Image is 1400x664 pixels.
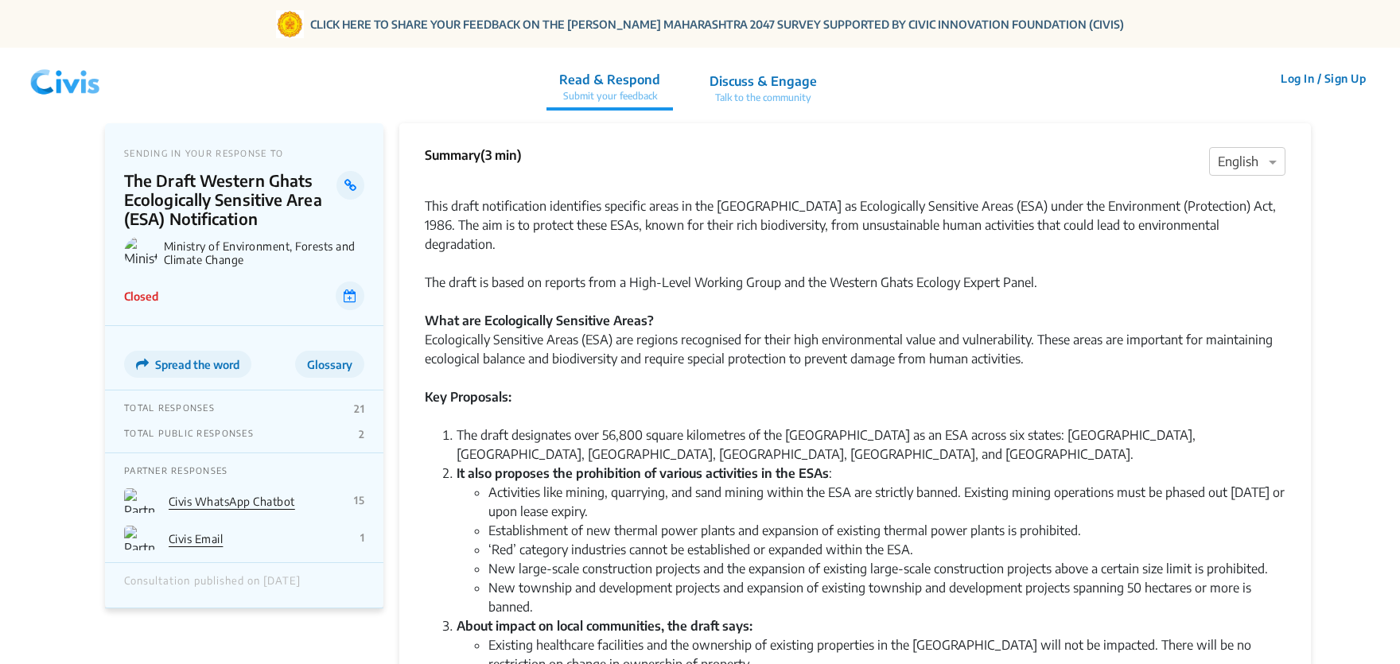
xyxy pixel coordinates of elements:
li: The draft designates over 56,800 square kilometres of the [GEOGRAPHIC_DATA] as an ESA across six ... [457,425,1285,464]
li: : [457,464,1285,616]
a: Civis WhatsApp Chatbot [169,495,295,508]
span: Glossary [307,358,352,371]
img: Ministry of Environment, Forests and Climate Change logo [124,236,157,270]
p: Discuss & Engage [710,72,817,91]
button: Log In / Sign Up [1270,66,1376,91]
a: CLICK HERE TO SHARE YOUR FEEDBACK ON THE [PERSON_NAME] MAHARASHTRA 2047 SURVEY SUPPORTED BY CIVIC... [310,16,1124,33]
li: Establishment of new thermal power plants and expansion of existing thermal power plants is prohi... [488,521,1285,540]
strong: Key Proposals: [425,389,511,405]
strong: About impact on local communities, the draft says: [457,618,752,634]
p: TOTAL PUBLIC RESPONSES [124,428,254,441]
p: Summary [425,146,522,165]
button: Glossary [295,351,364,378]
p: 2 [359,428,364,441]
li: ‘Red’ category industries cannot be established or expanded within the ESA. [488,540,1285,559]
p: Read & Respond [559,70,660,89]
img: Partner Logo [124,488,156,513]
p: 1 [360,531,364,544]
div: Ecologically Sensitive Areas (ESA) are regions recognised for their high environmental value and ... [425,330,1285,368]
p: 15 [354,494,364,507]
span: (3 min) [480,147,522,163]
img: Gom Logo [276,10,304,38]
strong: What are Ecologically Sensitive Areas? [425,313,654,328]
div: Consultation published on [DATE] [124,575,301,596]
p: Ministry of Environment, Forests and Climate Change [164,239,364,266]
div: This draft notification identifies specific areas in the [GEOGRAPHIC_DATA] as Ecologically Sensit... [425,177,1285,273]
li: New large-scale construction projects and the expansion of existing large-scale construction proj... [488,559,1285,578]
p: The Draft Western Ghats Ecologically Sensitive Area (ESA) Notification [124,171,336,228]
img: navlogo.png [24,55,107,103]
div: The draft is based on reports from a High-Level Working Group and the Western Ghats Ecology Exper... [425,273,1285,292]
button: Spread the word [124,351,251,378]
span: Spread the word [155,358,239,371]
p: Closed [124,288,158,305]
strong: It also proposes the prohibition of various activities in the ESAs [457,465,829,481]
a: Civis Email [169,532,223,546]
p: PARTNER RESPONSES [124,465,364,476]
li: Activities like mining, quarrying, and sand mining within the ESA are strictly banned. Existing m... [488,483,1285,521]
p: SENDING IN YOUR RESPONSE TO [124,148,364,158]
p: 21 [354,402,364,415]
p: Submit your feedback [559,89,660,103]
p: Talk to the community [710,91,817,105]
p: TOTAL RESPONSES [124,402,215,415]
img: Partner Logo [124,526,156,550]
li: New township and development projects and expansion of existing township and development projects... [488,578,1285,616]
